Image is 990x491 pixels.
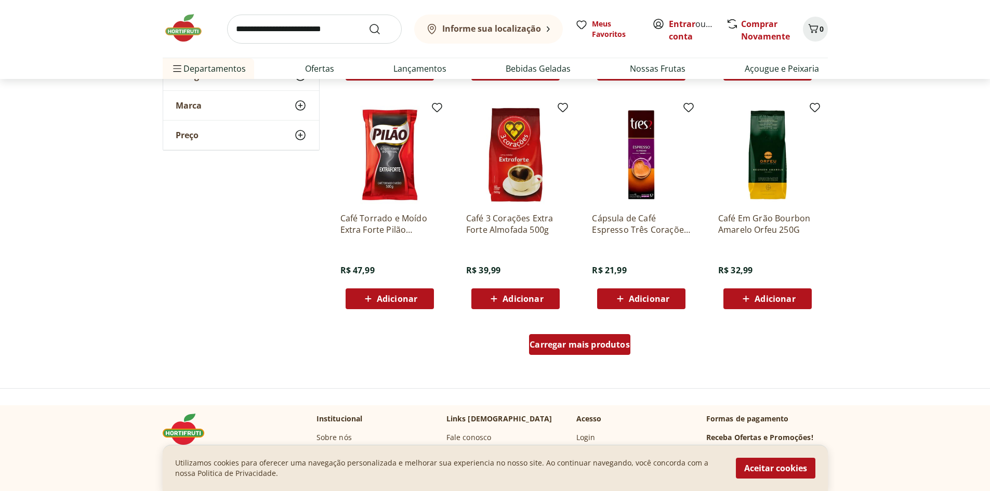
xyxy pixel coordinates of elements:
[503,295,543,303] span: Adicionar
[305,62,334,75] a: Ofertas
[530,340,630,349] span: Carregar mais produtos
[718,264,753,276] span: R$ 32,99
[340,213,439,235] a: Café Torrado e Moído Extra Forte Pilão Almofada 500g
[340,264,375,276] span: R$ 47,99
[592,264,626,276] span: R$ 21,99
[592,19,640,39] span: Meus Favoritos
[163,414,215,445] img: Hortifruti
[466,213,565,235] a: Café 3 Corações Extra Forte Almofada 500g
[820,24,824,34] span: 0
[529,334,630,359] a: Carregar mais produtos
[176,100,202,111] span: Marca
[471,288,560,309] button: Adicionar
[176,130,199,140] span: Preço
[171,56,183,81] button: Menu
[368,23,393,35] button: Submit Search
[736,458,815,479] button: Aceitar cookies
[706,443,781,453] h3: Cadastre seu e-mail:
[803,17,828,42] button: Carrinho
[629,295,669,303] span: Adicionar
[163,91,319,120] button: Marca
[506,62,571,75] a: Bebidas Geladas
[446,432,492,443] a: Fale conosco
[745,62,819,75] a: Açougue e Peixaria
[755,295,795,303] span: Adicionar
[575,19,640,39] a: Meus Favoritos
[377,295,417,303] span: Adicionar
[466,105,565,204] img: Café 3 Corações Extra Forte Almofada 500g
[706,432,813,443] h3: Receba Ofertas e Promoções!
[316,414,363,424] p: Institucional
[592,213,691,235] a: Cápsula de Café Espresso Três Corações Supremo 80g
[592,105,691,204] img: Cápsula de Café Espresso Três Corações Supremo 80g
[393,62,446,75] a: Lançamentos
[669,18,726,42] a: Criar conta
[576,414,602,424] p: Acesso
[163,12,215,44] img: Hortifruti
[414,15,563,44] button: Informe sua localização
[741,18,790,42] a: Comprar Novamente
[446,414,552,424] p: Links [DEMOGRAPHIC_DATA]
[163,121,319,150] button: Preço
[175,458,723,479] p: Utilizamos cookies para oferecer uma navegação personalizada e melhorar sua experiencia no nosso ...
[316,432,352,443] a: Sobre nós
[597,288,685,309] button: Adicionar
[442,23,541,34] b: Informe sua localização
[171,56,246,81] span: Departamentos
[466,264,500,276] span: R$ 39,99
[340,105,439,204] img: Café Torrado e Moído Extra Forte Pilão Almofada 500g
[227,15,402,44] input: search
[706,414,828,424] p: Formas de pagamento
[346,288,434,309] button: Adicionar
[723,288,812,309] button: Adicionar
[718,213,817,235] a: Café Em Grão Bourbon Amarelo Orfeu 250G
[630,62,685,75] a: Nossas Frutas
[718,105,817,204] img: Café Em Grão Bourbon Amarelo Orfeu 250G
[576,432,596,443] a: Login
[669,18,715,43] span: ou
[669,18,695,30] a: Entrar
